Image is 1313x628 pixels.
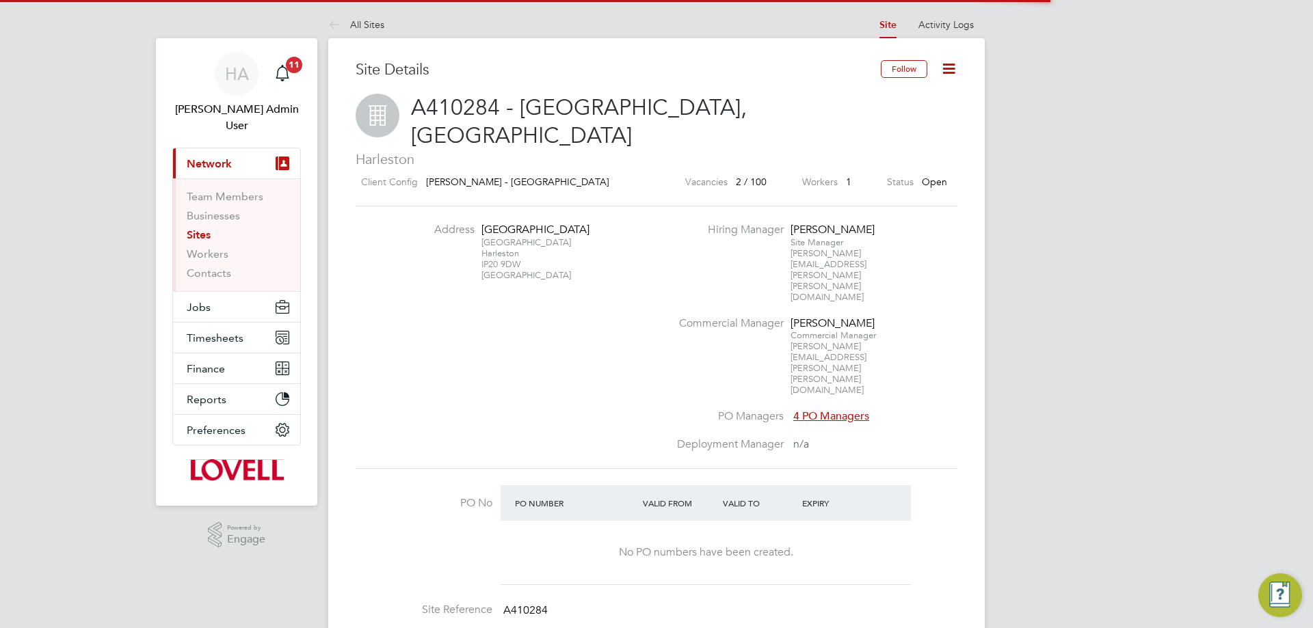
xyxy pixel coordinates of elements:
button: Finance [173,353,300,383]
span: Finance [187,362,225,375]
span: A410284 [503,603,548,617]
button: Engage Resource Center [1258,573,1302,617]
a: Workers [187,247,228,260]
span: Powered by [227,522,265,534]
span: Jobs [187,301,211,314]
div: [PERSON_NAME] [791,316,876,331]
div: Valid To [719,491,799,515]
a: All Sites [328,18,384,31]
button: Reports [173,384,300,414]
label: PO No [356,496,492,510]
div: [GEOGRAPHIC_DATA] [481,223,567,237]
span: [PERSON_NAME] - [GEOGRAPHIC_DATA] [426,176,609,188]
span: [PERSON_NAME][EMAIL_ADDRESS][PERSON_NAME][PERSON_NAME][DOMAIN_NAME] [791,340,866,396]
label: Commercial Manager [669,316,784,331]
label: Client Config [361,174,418,191]
div: [GEOGRAPHIC_DATA] Harleston IP20 9DW [GEOGRAPHIC_DATA] [481,237,567,281]
a: 11 [269,52,296,96]
span: Commercial Manager [791,329,876,341]
span: A410284 - [GEOGRAPHIC_DATA], [GEOGRAPHIC_DATA] [411,94,747,150]
span: [PERSON_NAME][EMAIL_ADDRESS][PERSON_NAME][PERSON_NAME][DOMAIN_NAME] [791,247,866,303]
a: HA[PERSON_NAME] Admin User [172,52,301,134]
span: n/a [793,437,809,451]
span: Harleston [356,150,957,168]
span: 11 [286,57,302,73]
a: Activity Logs [918,18,974,31]
span: Engage [227,534,265,545]
span: Network [187,157,232,170]
a: Team Members [187,190,263,203]
button: Jobs [173,292,300,322]
div: Expiry [799,491,879,515]
a: Powered byEngage [208,522,266,548]
div: PO Number [512,491,639,515]
span: Timesheets [187,331,243,344]
a: Contacts [187,267,231,279]
span: Reports [187,393,226,406]
label: Address [399,223,475,237]
a: Go to home page [172,459,301,481]
label: Workers [802,174,838,191]
div: [PERSON_NAME] [791,223,876,237]
label: Hiring Manager [669,223,784,237]
label: Deployment Manager [669,437,784,452]
img: lovell-logo-retina.png [189,459,283,481]
nav: Main navigation [156,38,317,506]
a: Businesses [187,209,240,222]
span: Preferences [187,424,246,437]
a: Sites [187,228,211,241]
span: Site Manager [791,236,843,248]
button: Preferences [173,415,300,445]
div: Network [173,178,300,291]
button: Network [173,148,300,178]
div: No PO numbers have been created. [514,545,897,560]
label: PO Managers [669,409,784,424]
button: Follow [881,60,927,78]
label: Vacancies [685,174,728,191]
label: Status [887,174,914,191]
span: HA [225,65,249,83]
span: Hays Admin User [172,101,301,134]
button: Timesheets [173,323,300,353]
div: Valid From [639,491,719,515]
span: 1 [846,176,851,188]
a: Site [879,19,897,31]
h3: Site Details [356,60,881,80]
span: Open [922,176,947,188]
span: 2 / 100 [736,176,767,188]
span: 4 PO Managers [793,409,869,423]
label: Site Reference [356,603,492,617]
